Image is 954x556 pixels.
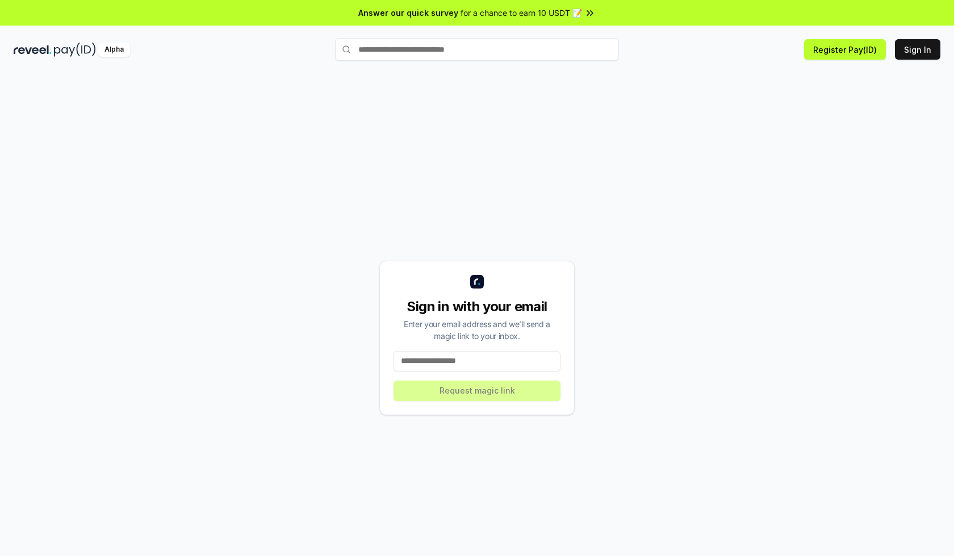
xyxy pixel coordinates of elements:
span: for a chance to earn 10 USDT 📝 [461,7,582,19]
img: reveel_dark [14,43,52,57]
div: Enter your email address and we’ll send a magic link to your inbox. [394,318,560,342]
div: Sign in with your email [394,298,560,316]
div: Alpha [98,43,130,57]
button: Register Pay(ID) [804,39,886,60]
span: Answer our quick survey [358,7,458,19]
button: Sign In [895,39,940,60]
img: logo_small [470,275,484,289]
img: pay_id [54,43,96,57]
